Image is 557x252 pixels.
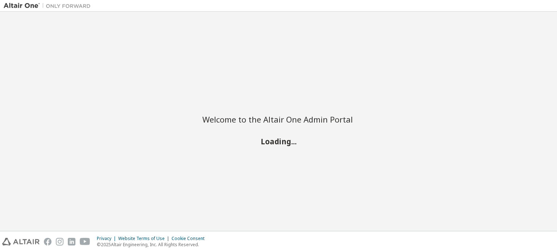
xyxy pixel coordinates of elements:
[2,238,40,245] img: altair_logo.svg
[4,2,94,9] img: Altair One
[97,241,209,248] p: © 2025 Altair Engineering, Inc. All Rights Reserved.
[80,238,90,245] img: youtube.svg
[97,236,118,241] div: Privacy
[172,236,209,241] div: Cookie Consent
[68,238,75,245] img: linkedin.svg
[44,238,51,245] img: facebook.svg
[202,136,355,146] h2: Loading...
[56,238,63,245] img: instagram.svg
[202,114,355,124] h2: Welcome to the Altair One Admin Portal
[118,236,172,241] div: Website Terms of Use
